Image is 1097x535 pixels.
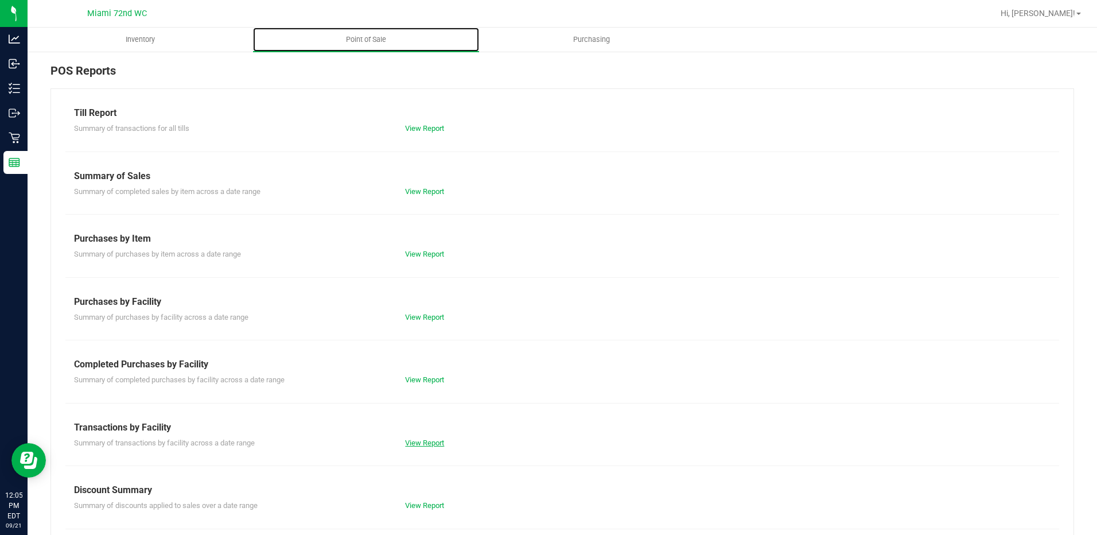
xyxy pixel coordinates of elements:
[405,439,444,447] a: View Report
[479,28,705,52] a: Purchasing
[9,33,20,45] inline-svg: Analytics
[74,375,285,384] span: Summary of completed purchases by facility across a date range
[74,439,255,447] span: Summary of transactions by facility across a date range
[405,501,444,510] a: View Report
[405,187,444,196] a: View Report
[405,375,444,384] a: View Report
[74,295,1051,309] div: Purchases by Facility
[5,521,22,530] p: 09/21
[74,250,241,258] span: Summary of purchases by item across a date range
[87,9,147,18] span: Miami 72nd WC
[74,187,260,196] span: Summary of completed sales by item across a date range
[9,132,20,144] inline-svg: Retail
[1001,9,1075,18] span: Hi, [PERSON_NAME]!
[50,62,1074,88] div: POS Reports
[330,34,402,45] span: Point of Sale
[9,83,20,94] inline-svg: Inventory
[74,358,1051,371] div: Completed Purchases by Facility
[11,443,46,478] iframe: Resource center
[74,313,248,321] span: Summary of purchases by facility across a date range
[74,421,1051,435] div: Transactions by Facility
[405,250,444,258] a: View Report
[74,483,1051,497] div: Discount Summary
[9,58,20,69] inline-svg: Inbound
[405,313,444,321] a: View Report
[9,157,20,168] inline-svg: Reports
[74,501,258,510] span: Summary of discounts applied to sales over a date range
[253,28,479,52] a: Point of Sale
[74,124,189,133] span: Summary of transactions for all tills
[405,124,444,133] a: View Report
[5,490,22,521] p: 12:05 PM EDT
[110,34,170,45] span: Inventory
[74,232,1051,246] div: Purchases by Item
[28,28,253,52] a: Inventory
[74,106,1051,120] div: Till Report
[558,34,625,45] span: Purchasing
[74,169,1051,183] div: Summary of Sales
[9,107,20,119] inline-svg: Outbound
